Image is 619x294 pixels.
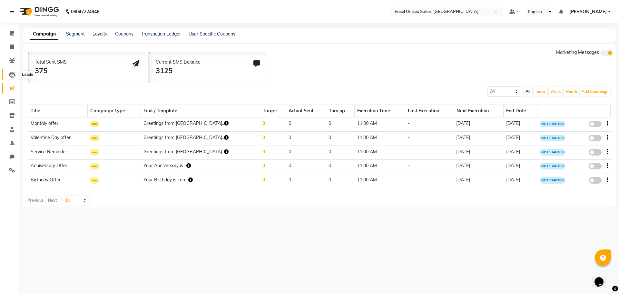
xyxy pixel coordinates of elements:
[90,177,99,184] span: sms
[405,160,454,174] td: -
[141,131,260,146] td: Greetings from [GEOGRAPHIC_DATA]..
[405,105,454,117] th: Last Execution
[115,31,133,37] a: Coupons
[405,117,454,131] td: -
[141,160,260,174] td: Your Anniversary is ..
[20,71,35,78] div: Leads
[540,121,565,127] span: NOT STARTED
[90,163,99,169] span: sms
[355,131,405,146] td: 11:00 AM
[504,131,537,146] td: [DATE]
[504,174,537,188] td: [DATE]
[504,146,537,160] td: [DATE]
[355,160,405,174] td: 11:00 AM
[504,117,537,131] td: [DATE]
[589,177,602,184] label: false
[569,8,607,15] span: [PERSON_NAME]
[87,105,141,117] th: Campaign Type
[28,131,88,146] td: Valentine Day offer
[326,174,355,188] td: 0
[156,66,201,76] div: 3125
[589,135,602,141] label: false
[28,160,88,174] td: Anniversary Offer
[28,105,88,117] th: Title
[355,174,405,188] td: 11:00 AM
[35,59,67,66] div: Total Sent SMS
[326,160,355,174] td: 0
[141,117,260,131] td: Greetings from [GEOGRAPHIC_DATA]..
[326,117,355,131] td: 0
[90,135,99,141] span: sms
[355,117,405,131] td: 11:00 AM
[504,105,537,117] th: End Date
[326,105,355,117] th: Turn up
[326,146,355,160] td: 0
[286,131,326,146] td: 0
[589,121,602,127] label: false
[260,131,286,146] td: 0
[35,66,67,76] div: 375
[90,149,99,156] span: sms
[90,121,99,127] span: sms
[355,105,405,117] th: Execution Time
[71,3,99,21] b: 08047224946
[141,146,260,160] td: Greetings from [GEOGRAPHIC_DATA]..
[454,146,504,160] td: [DATE]
[524,87,532,96] button: All
[28,146,88,160] td: Service Reminder
[286,174,326,188] td: 0
[260,146,286,160] td: 0
[540,149,565,156] span: NOT STARTED
[260,105,286,117] th: Target
[533,87,547,96] button: Today
[28,174,88,188] td: Birthday Offer
[589,149,602,156] label: false
[454,117,504,131] td: [DATE]
[260,160,286,174] td: 0
[454,174,504,188] td: [DATE]
[540,135,565,141] span: NOT STARTED
[564,87,579,96] button: Month
[260,117,286,131] td: 0
[286,146,326,160] td: 0
[16,3,61,21] img: logo
[156,59,201,66] div: Current SMS Balance
[326,131,355,146] td: 0
[260,174,286,188] td: 0
[589,163,602,169] label: false
[93,31,107,37] a: Loyalty
[556,49,599,55] span: Marketing Messages
[141,31,181,37] a: Transaction Ledger
[540,163,565,169] span: NOT STARTED
[405,174,454,188] td: -
[592,268,613,288] iframe: chat widget
[286,160,326,174] td: 0
[286,105,326,117] th: Actual Sent
[355,146,405,160] td: 11:00 AM
[405,131,454,146] td: -
[454,105,504,117] th: Next Execution
[141,174,260,188] td: Your Birthday is com..
[504,160,537,174] td: [DATE]
[549,87,563,96] button: Week
[405,146,454,160] td: -
[454,160,504,174] td: [DATE]
[30,28,58,40] a: Campaign
[66,31,85,37] a: Segment
[286,117,326,131] td: 0
[189,31,235,37] a: User Specific Coupons
[28,117,88,131] td: Monthly offer
[454,131,504,146] td: [DATE]
[540,177,565,184] span: NOT STARTED
[580,87,610,96] button: Add Campaign
[141,105,260,117] th: Text / Template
